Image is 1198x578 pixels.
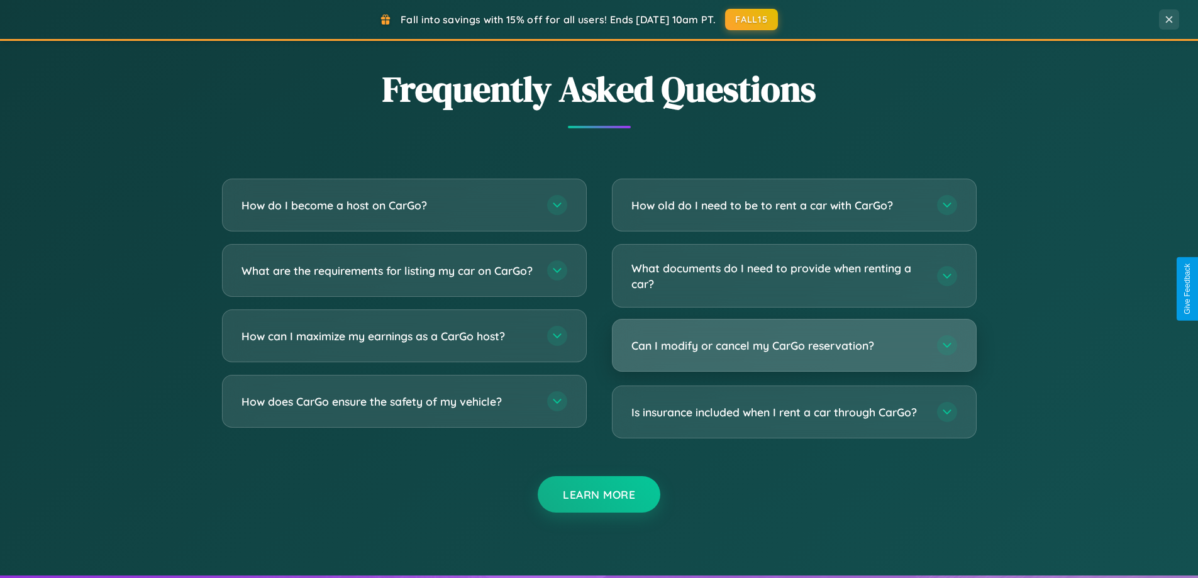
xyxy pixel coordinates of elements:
h3: How does CarGo ensure the safety of my vehicle? [241,394,535,409]
span: Fall into savings with 15% off for all users! Ends [DATE] 10am PT. [401,13,716,26]
h3: How old do I need to be to rent a car with CarGo? [631,197,924,213]
h3: What are the requirements for listing my car on CarGo? [241,263,535,279]
h3: Can I modify or cancel my CarGo reservation? [631,338,924,353]
button: Learn More [538,476,660,513]
h3: How can I maximize my earnings as a CarGo host? [241,328,535,344]
h3: Is insurance included when I rent a car through CarGo? [631,404,924,420]
h2: Frequently Asked Questions [222,65,977,113]
h3: How do I become a host on CarGo? [241,197,535,213]
h3: What documents do I need to provide when renting a car? [631,260,924,291]
button: FALL15 [725,9,778,30]
div: Give Feedback [1183,264,1192,314]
